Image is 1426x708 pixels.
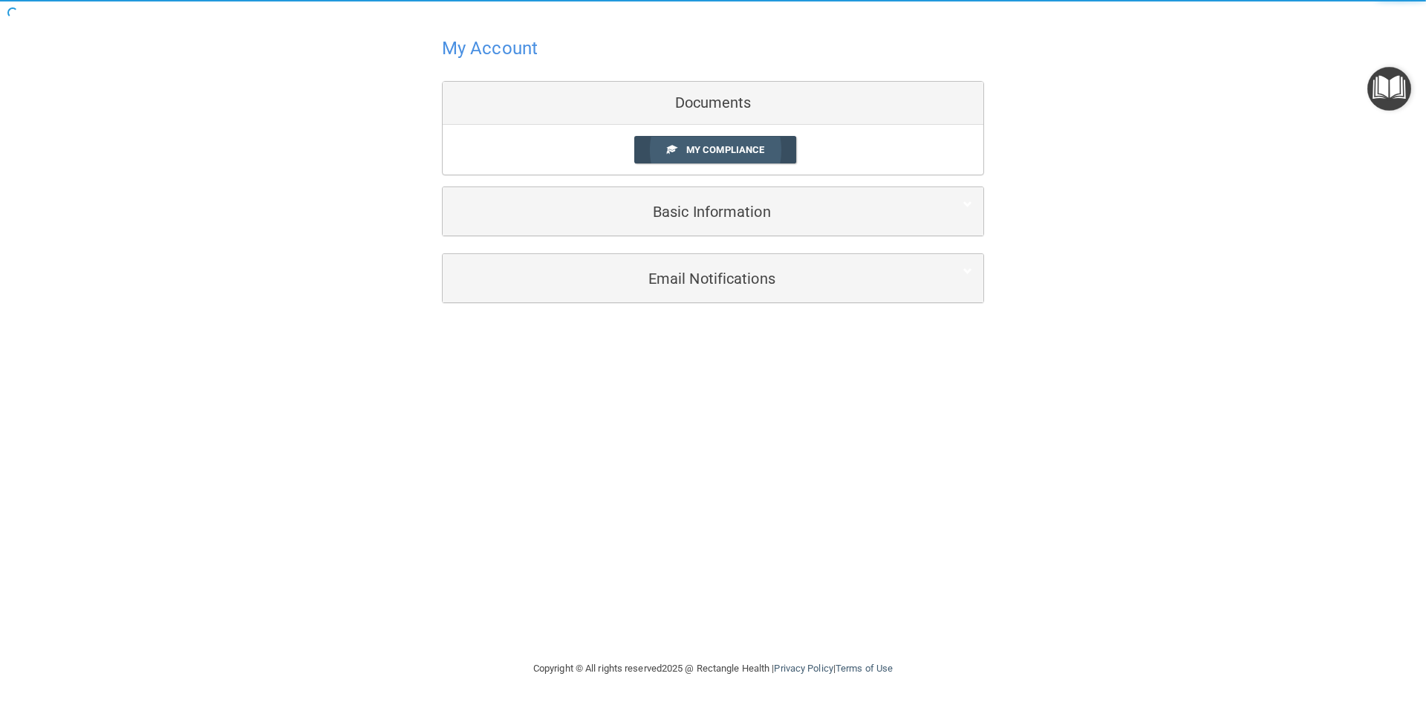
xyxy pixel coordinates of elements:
[686,144,764,155] span: My Compliance
[442,39,538,58] h4: My Account
[774,663,833,674] a: Privacy Policy
[443,82,983,125] div: Documents
[442,645,984,692] div: Copyright © All rights reserved 2025 @ Rectangle Health | |
[836,663,893,674] a: Terms of Use
[454,204,927,220] h5: Basic Information
[454,195,972,228] a: Basic Information
[1367,67,1411,111] button: Open Resource Center
[454,270,927,287] h5: Email Notifications
[454,262,972,295] a: Email Notifications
